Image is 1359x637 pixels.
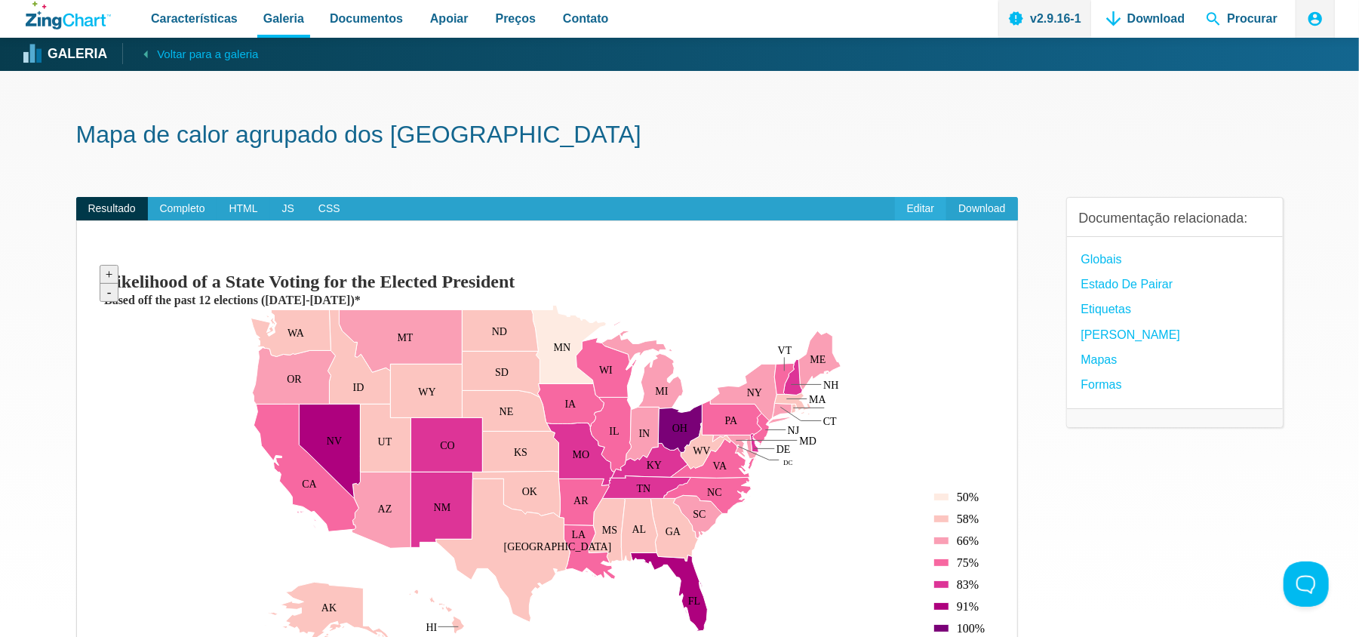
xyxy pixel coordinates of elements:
[1081,278,1173,291] font: estado de pairar
[1081,353,1118,366] font: Mapas
[26,2,111,29] a: Logotipo do ZingChart. Clique para retornar à página inicial
[76,121,641,148] font: Mapa de calor agrupado dos [GEOGRAPHIC_DATA]
[907,202,935,214] font: Editar
[282,202,294,214] font: JS
[1081,253,1122,266] font: globais
[88,202,136,214] font: Resultado
[958,202,1005,214] font: Download
[430,12,469,25] font: Apoiar
[157,48,258,60] font: Voltar para a galeria
[263,12,304,25] font: Galeria
[1079,211,1248,226] font: Documentação relacionada:
[26,43,107,66] a: Galeria
[946,197,1017,221] a: Download
[318,202,340,214] font: CSS
[229,202,257,214] font: HTML
[895,197,947,221] a: Editar
[1284,562,1329,607] iframe: Alternar Suporte ao Cliente
[330,12,403,25] font: Documentos
[1081,325,1181,345] a: [PERSON_NAME]
[1081,303,1132,315] font: Etiquetas
[563,12,608,25] font: Contato
[48,46,107,61] font: Galeria
[1081,249,1122,269] a: globais
[496,12,536,25] font: Preços
[1081,374,1122,395] a: Formas
[1081,378,1122,391] font: Formas
[1081,328,1181,341] font: [PERSON_NAME]
[1081,274,1173,294] a: estado de pairar
[151,12,238,25] font: Características
[1081,299,1132,319] a: Etiquetas
[122,43,258,64] a: Voltar para a galeria
[160,202,205,214] font: Completo
[1081,349,1118,370] a: Mapas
